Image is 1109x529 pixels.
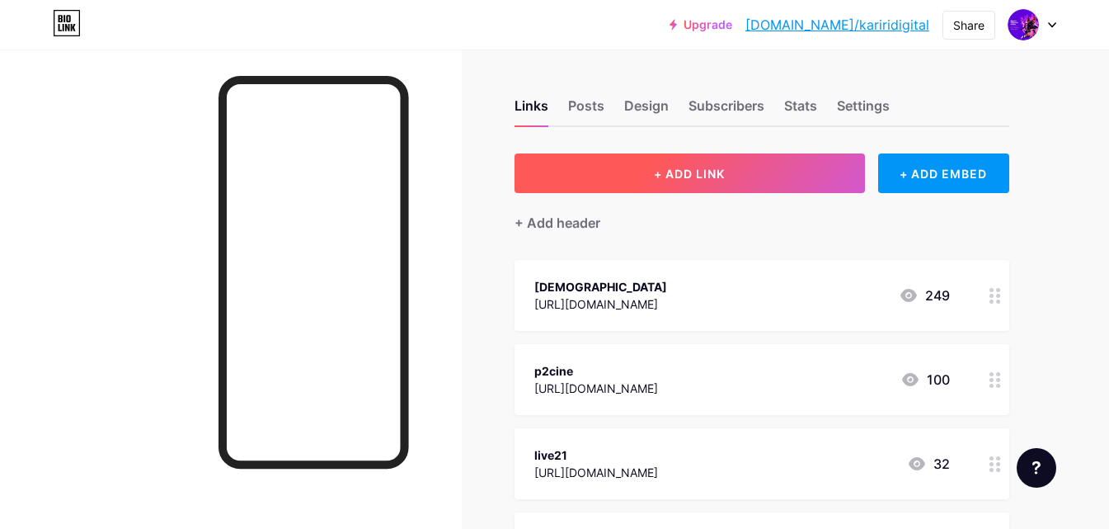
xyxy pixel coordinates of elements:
[515,96,548,125] div: Links
[837,96,890,125] div: Settings
[654,167,725,181] span: + ADD LINK
[534,295,667,313] div: [URL][DOMAIN_NAME]
[899,286,950,305] div: 249
[670,18,732,31] a: Upgrade
[534,446,658,464] div: live21
[878,154,1009,193] div: + ADD EMBED
[688,96,764,125] div: Subscribers
[534,380,658,397] div: [URL][DOMAIN_NAME]
[745,15,929,35] a: [DOMAIN_NAME]/kariridigital
[784,96,817,125] div: Stats
[534,464,658,481] div: [URL][DOMAIN_NAME]
[907,454,950,474] div: 32
[515,213,600,233] div: + Add header
[534,278,667,295] div: [DEMOGRAPHIC_DATA]
[953,17,984,34] div: Share
[568,96,604,125] div: Posts
[900,370,950,390] div: 100
[624,96,669,125] div: Design
[515,154,865,193] button: + ADD LINK
[1008,9,1039,40] img: Joao Eudes
[534,362,658,380] div: p2cine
